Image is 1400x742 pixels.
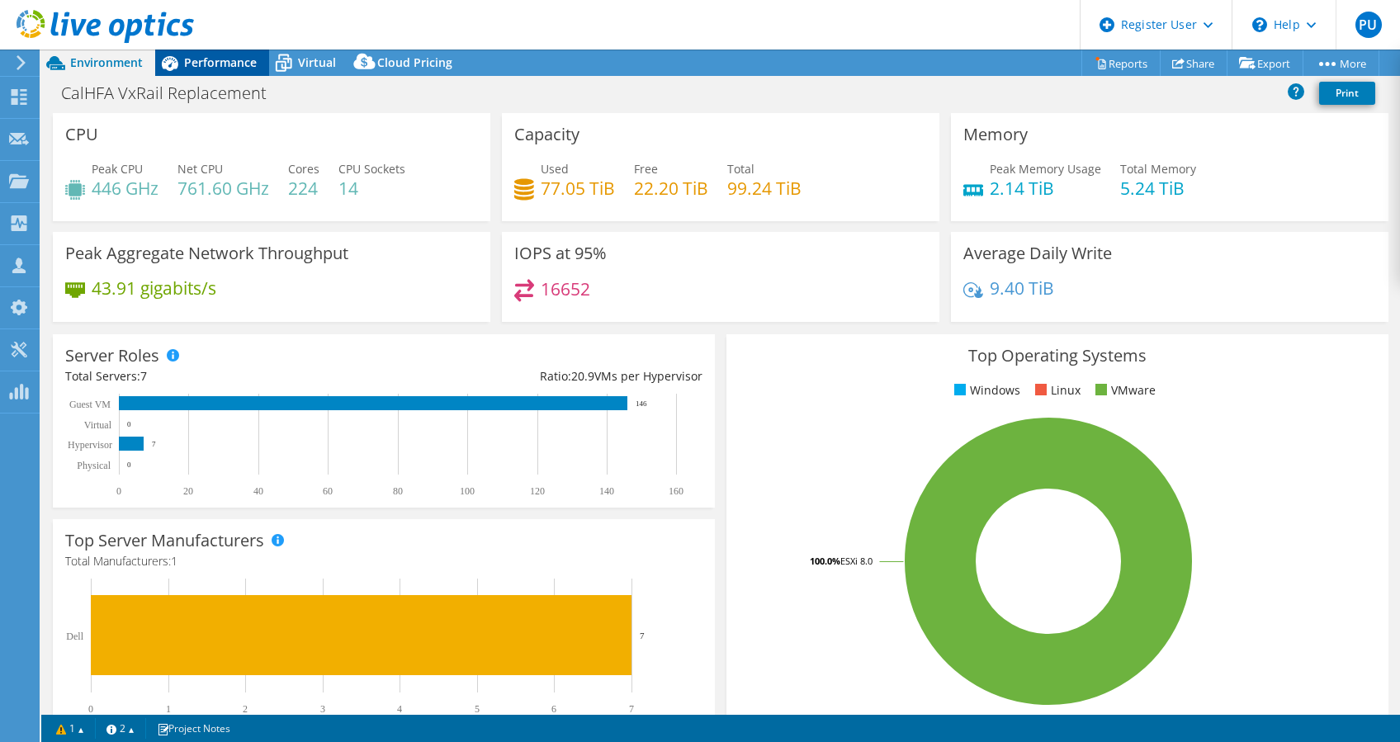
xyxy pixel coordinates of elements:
[840,555,873,567] tspan: ESXi 8.0
[88,703,93,715] text: 0
[571,368,594,384] span: 20.9
[66,631,83,642] text: Dell
[1081,50,1161,76] a: Reports
[377,54,452,70] span: Cloud Pricing
[69,399,111,410] text: Guest VM
[1091,381,1156,399] li: VMware
[127,420,131,428] text: 0
[338,179,405,197] h4: 14
[810,555,840,567] tspan: 100.0%
[116,485,121,497] text: 0
[253,485,263,497] text: 40
[1120,161,1196,177] span: Total Memory
[950,381,1020,399] li: Windows
[166,703,171,715] text: 1
[177,161,223,177] span: Net CPU
[65,244,348,262] h3: Peak Aggregate Network Throughput
[171,553,177,569] span: 1
[65,367,384,385] div: Total Servers:
[475,703,480,715] text: 5
[243,703,248,715] text: 2
[288,161,319,177] span: Cores
[727,179,802,197] h4: 99.24 TiB
[127,461,131,469] text: 0
[640,631,645,640] text: 7
[338,161,405,177] span: CPU Sockets
[990,161,1101,177] span: Peak Memory Usage
[1319,82,1375,105] a: Print
[393,485,403,497] text: 80
[460,485,475,497] text: 100
[65,125,98,144] h3: CPU
[551,703,556,715] text: 6
[1120,179,1196,197] h4: 5.24 TiB
[541,280,590,298] h4: 16652
[152,440,156,448] text: 7
[65,532,264,550] h3: Top Server Manufacturers
[514,244,607,262] h3: IOPS at 95%
[990,179,1101,197] h4: 2.14 TiB
[65,347,159,365] h3: Server Roles
[177,179,269,197] h4: 761.60 GHz
[634,161,658,177] span: Free
[636,399,647,408] text: 146
[541,161,569,177] span: Used
[323,485,333,497] text: 60
[77,460,111,471] text: Physical
[92,279,216,297] h4: 43.91 gigabits/s
[45,718,96,739] a: 1
[397,703,402,715] text: 4
[140,368,147,384] span: 7
[1303,50,1379,76] a: More
[92,161,143,177] span: Peak CPU
[629,703,634,715] text: 7
[963,244,1112,262] h3: Average Daily Write
[84,419,112,431] text: Virtual
[1031,381,1081,399] li: Linux
[599,485,614,497] text: 140
[95,718,146,739] a: 2
[727,161,754,177] span: Total
[145,718,242,739] a: Project Notes
[530,485,545,497] text: 120
[320,703,325,715] text: 3
[184,54,257,70] span: Performance
[384,367,702,385] div: Ratio: VMs per Hypervisor
[1160,50,1227,76] a: Share
[1355,12,1382,38] span: PU
[65,552,702,570] h4: Total Manufacturers:
[990,279,1054,297] h4: 9.40 TiB
[1252,17,1267,32] svg: \n
[288,179,319,197] h4: 224
[298,54,336,70] span: Virtual
[634,179,708,197] h4: 22.20 TiB
[739,347,1376,365] h3: Top Operating Systems
[68,439,112,451] text: Hypervisor
[541,179,615,197] h4: 77.05 TiB
[963,125,1028,144] h3: Memory
[1227,50,1303,76] a: Export
[54,84,292,102] h1: CalHFA VxRail Replacement
[669,485,683,497] text: 160
[183,485,193,497] text: 20
[70,54,143,70] span: Environment
[514,125,579,144] h3: Capacity
[92,179,158,197] h4: 446 GHz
